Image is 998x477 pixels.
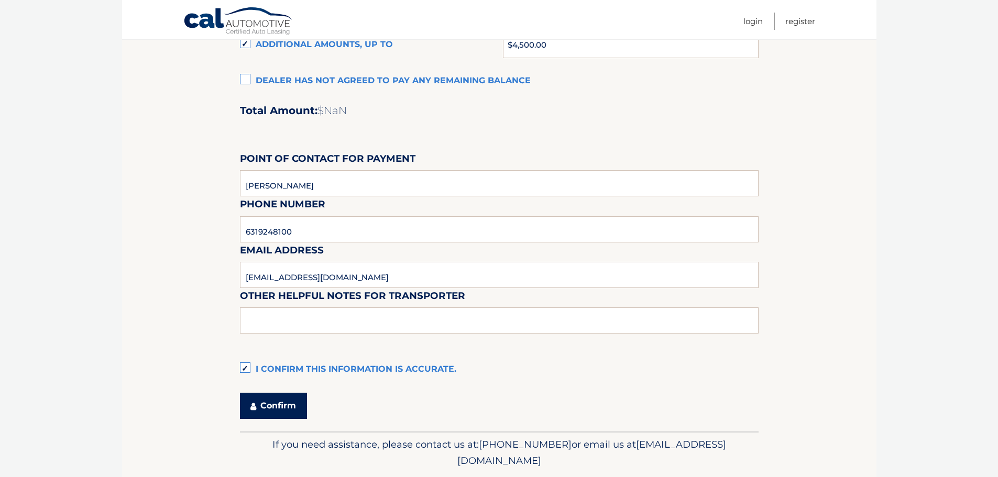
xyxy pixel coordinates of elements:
label: I confirm this information is accurate. [240,359,759,380]
button: Confirm [240,393,307,419]
a: Login [743,13,763,30]
label: Email Address [240,242,324,262]
h2: Total Amount: [240,104,759,117]
label: Additional amounts, up to [240,35,503,56]
label: Other helpful notes for transporter [240,288,465,307]
span: $NaN [317,104,347,117]
a: Cal Automotive [183,7,293,37]
span: [PHONE_NUMBER] [479,438,572,450]
input: Maximum Amount [503,32,758,58]
p: If you need assistance, please contact us at: or email us at [247,436,752,470]
a: Register [785,13,815,30]
label: Dealer has not agreed to pay any remaining balance [240,71,759,92]
label: Point of Contact for Payment [240,151,415,170]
